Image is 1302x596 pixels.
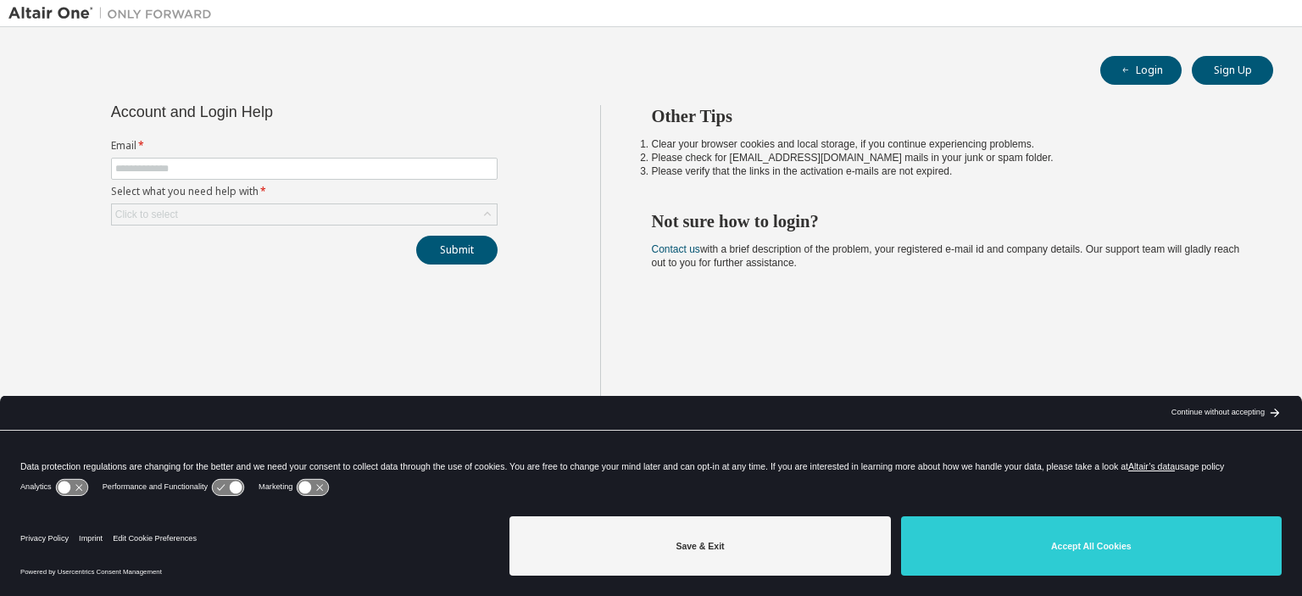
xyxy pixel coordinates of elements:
h2: Not sure how to login? [652,210,1244,232]
button: Login [1100,56,1182,85]
li: Please check for [EMAIL_ADDRESS][DOMAIN_NAME] mails in your junk or spam folder. [652,151,1244,164]
img: Altair One [8,5,220,22]
label: Email [111,139,498,153]
li: Please verify that the links in the activation e-mails are not expired. [652,164,1244,178]
div: Click to select [115,208,178,221]
h2: Other Tips [652,105,1244,127]
button: Submit [416,236,498,265]
label: Select what you need help with [111,185,498,198]
a: Contact us [652,243,700,255]
li: Clear your browser cookies and local storage, if you continue experiencing problems. [652,137,1244,151]
div: Account and Login Help [111,105,420,119]
span: with a brief description of the problem, your registered e-mail id and company details. Our suppo... [652,243,1240,269]
button: Sign Up [1192,56,1273,85]
div: Click to select [112,204,497,225]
